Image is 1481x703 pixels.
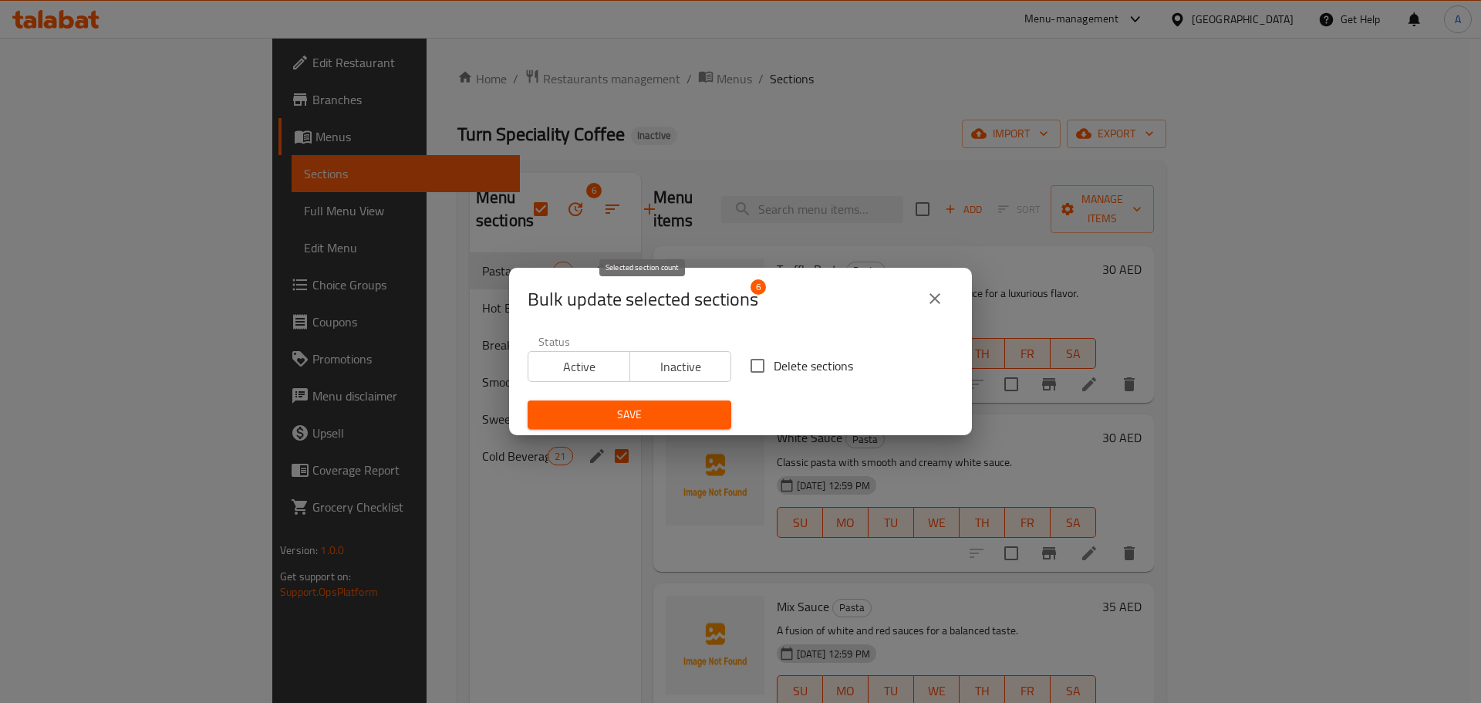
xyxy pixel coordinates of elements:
[535,356,624,378] span: Active
[774,357,853,375] span: Delete sections
[629,351,732,382] button: Inactive
[540,405,719,424] span: Save
[528,287,758,312] span: Bulk update selected sections
[751,279,766,295] span: 6
[528,351,630,382] button: Active
[528,401,731,429] button: Save
[916,280,953,317] button: close
[636,356,726,378] span: Inactive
